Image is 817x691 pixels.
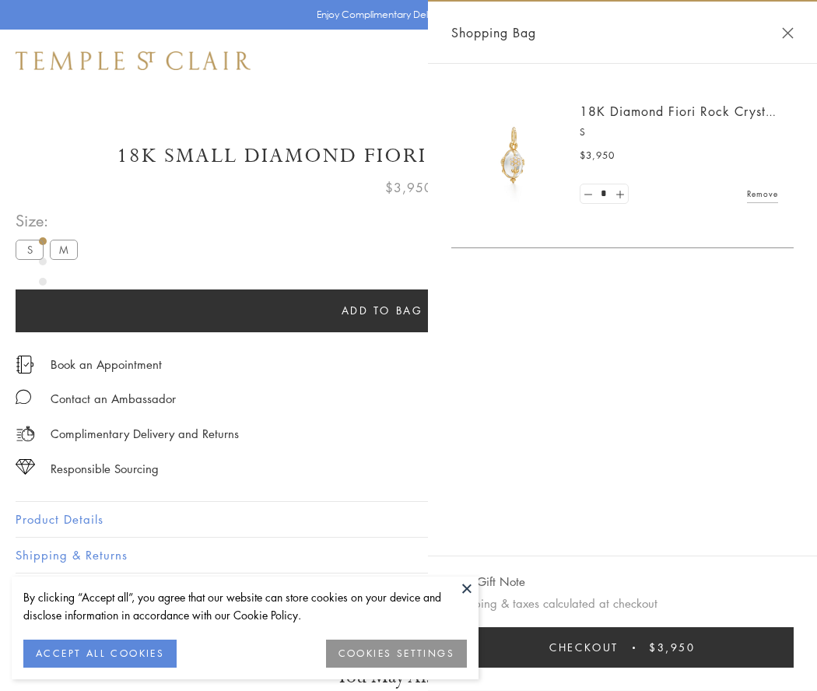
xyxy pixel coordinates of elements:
[580,148,615,163] span: $3,950
[16,389,31,405] img: MessageIcon-01_2.svg
[23,640,177,668] button: ACCEPT ALL COOKIES
[782,27,794,39] button: Close Shopping Bag
[451,572,525,591] button: Add Gift Note
[16,573,801,609] button: Gifting
[451,627,794,668] button: Checkout $3,950
[51,356,162,373] a: Book an Appointment
[16,240,44,259] label: S
[16,289,749,332] button: Add to bag
[342,302,423,319] span: Add to bag
[50,240,78,259] label: M
[580,184,596,204] a: Set quantity to 0
[16,208,84,233] span: Size:
[51,459,159,479] div: Responsible Sourcing
[16,502,801,537] button: Product Details
[51,424,239,444] p: Complimentary Delivery and Returns
[16,424,35,444] img: icon_delivery.svg
[51,389,176,409] div: Contact an Ambassador
[16,459,35,475] img: icon_sourcing.svg
[326,640,467,668] button: COOKIES SETTINGS
[16,51,251,70] img: Temple St. Clair
[649,639,696,656] span: $3,950
[612,184,627,204] a: Set quantity to 2
[451,23,536,43] span: Shopping Bag
[39,233,47,338] div: Product gallery navigation
[317,7,493,23] p: Enjoy Complimentary Delivery & Returns
[451,594,794,613] p: Shipping & taxes calculated at checkout
[467,109,560,202] img: P51889-E11FIORI
[747,185,778,202] a: Remove
[16,356,34,374] img: icon_appointment.svg
[16,142,801,170] h1: 18K Small Diamond Fiori Rock Crystal Amulet
[23,588,467,624] div: By clicking “Accept all”, you agree that our website can store cookies on your device and disclos...
[549,639,619,656] span: Checkout
[16,538,801,573] button: Shipping & Returns
[385,177,433,198] span: $3,950
[580,125,778,140] p: S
